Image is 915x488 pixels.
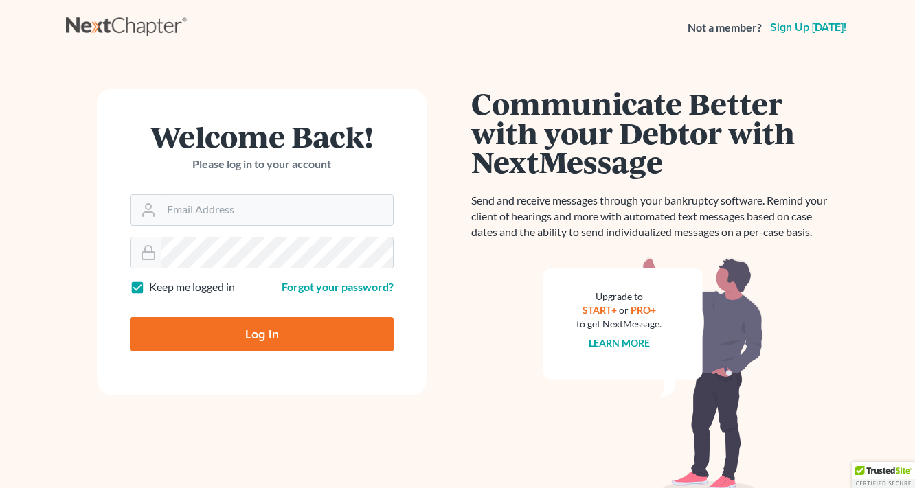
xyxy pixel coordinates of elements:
[852,462,915,488] div: TrustedSite Certified
[631,304,656,316] a: PRO+
[161,195,393,225] input: Email Address
[583,304,617,316] a: START+
[149,279,235,295] label: Keep me logged in
[282,280,394,293] a: Forgot your password?
[130,156,394,172] p: Please log in to your account
[130,317,394,351] input: Log In
[576,290,662,303] div: Upgrade to
[576,317,662,331] div: to get NextMessage.
[130,121,394,151] h1: Welcome Back!
[619,304,629,316] span: or
[471,193,835,240] p: Send and receive messages through your bankruptcy software. Remind your client of hearings and mo...
[589,337,650,349] a: Learn more
[767,22,849,33] a: Sign up [DATE]!
[688,20,762,36] strong: Not a member?
[471,89,835,176] h1: Communicate Better with your Debtor with NextMessage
